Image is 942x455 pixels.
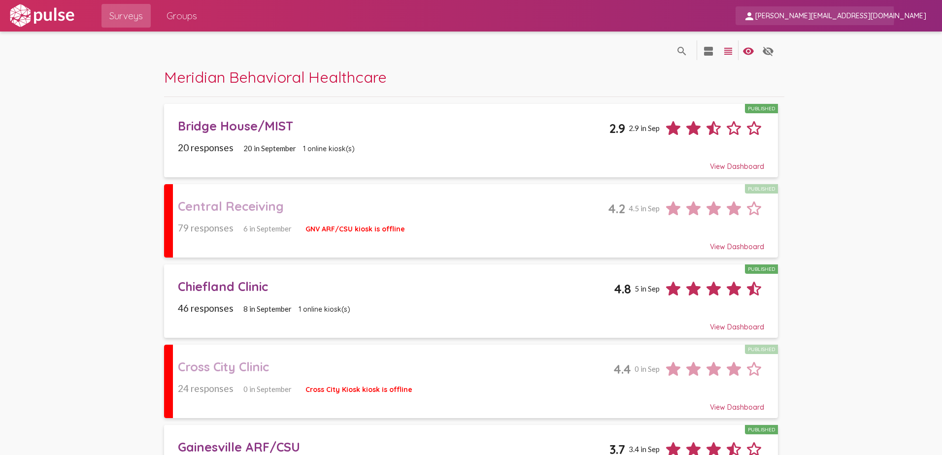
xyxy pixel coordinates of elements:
[742,45,754,57] mat-icon: language
[243,224,292,233] span: 6 in September
[178,302,234,314] span: 46 responses
[164,345,777,418] a: Cross City ClinicPublished4.40 in Sep24 responses0 in SeptemberCross City Kiosk kiosk is offlineV...
[178,142,234,153] span: 20 responses
[8,3,76,28] img: white-logo.svg
[609,121,625,136] span: 2.9
[739,40,758,60] button: language
[745,425,778,434] div: Published
[167,7,197,25] span: Groups
[178,198,608,214] div: Central Receiving
[614,281,631,296] span: 4.8
[718,40,738,60] button: language
[178,118,609,133] div: Bridge House/MIST
[109,7,143,25] span: Surveys
[672,40,692,60] button: language
[699,40,718,60] button: language
[243,385,292,393] span: 0 in September
[703,45,714,57] mat-icon: language
[299,305,350,314] span: 1 online kiosk(s)
[722,45,734,57] mat-icon: language
[613,361,631,377] span: 4.4
[178,394,765,412] div: View Dashboard
[243,304,292,313] span: 8 in September
[159,4,205,28] a: Groups
[178,279,614,294] div: Chiefland Clinic
[762,45,774,57] mat-icon: language
[164,184,777,258] a: Central ReceivingPublished4.24.5 in Sep79 responses6 in SeptemberGNV ARF/CSU kiosk is offlineView...
[178,439,610,455] div: Gainesville ARF/CSU
[243,144,296,153] span: 20 in September
[745,345,778,354] div: Published
[303,144,355,153] span: 1 online kiosk(s)
[745,184,778,194] div: Published
[629,124,660,132] span: 2.9 in Sep
[164,67,387,87] span: Meridian Behavioral Healthcare
[305,385,412,394] span: Cross City Kiosk kiosk is offline
[635,364,660,373] span: 0 in Sep
[745,104,778,113] div: Published
[743,10,755,22] mat-icon: person
[164,264,777,338] a: Chiefland ClinicPublished4.85 in Sep46 responses8 in September1 online kiosk(s)View Dashboard
[178,359,614,374] div: Cross City Clinic
[676,45,688,57] mat-icon: language
[178,314,765,331] div: View Dashboard
[101,4,151,28] a: Surveys
[178,153,765,171] div: View Dashboard
[178,383,234,394] span: 24 responses
[629,445,660,454] span: 3.4 in Sep
[178,233,765,251] div: View Dashboard
[608,201,625,216] span: 4.2
[305,225,405,233] span: GNV ARF/CSU kiosk is offline
[736,6,934,25] button: [PERSON_NAME][EMAIL_ADDRESS][DOMAIN_NAME]
[629,204,660,213] span: 4.5 in Sep
[164,104,777,177] a: Bridge House/MISTPublished2.92.9 in Sep20 responses20 in September1 online kiosk(s)View Dashboard
[635,284,660,293] span: 5 in Sep
[178,222,234,233] span: 79 responses
[745,264,778,274] div: Published
[758,40,778,60] button: language
[755,12,926,21] span: [PERSON_NAME][EMAIL_ADDRESS][DOMAIN_NAME]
